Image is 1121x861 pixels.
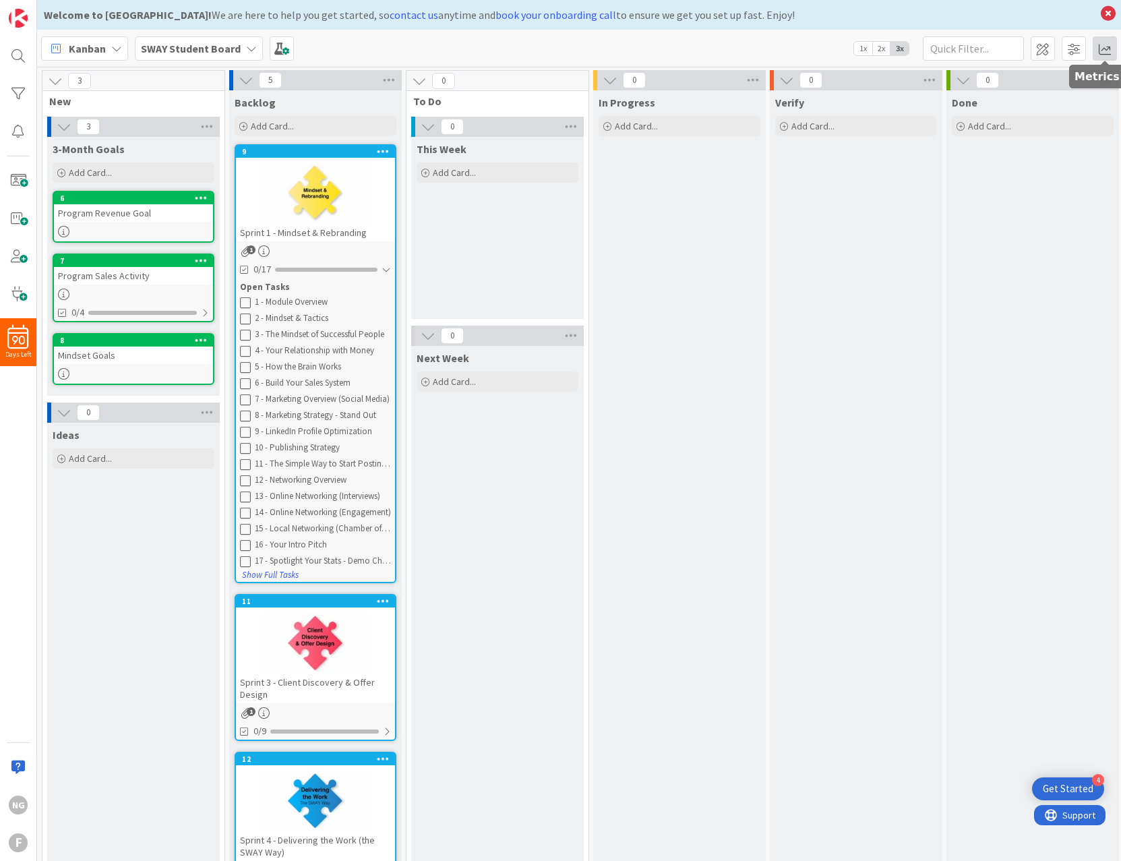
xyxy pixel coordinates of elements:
span: 1 [247,245,255,254]
span: Add Card... [968,120,1011,132]
div: 12 [242,754,395,764]
div: 14 - Online Networking (Engagement) [255,507,391,518]
a: 9Sprint 1 - Mindset & Rebranding0/17Open Tasks1 - Module Overview2 - Mindset & Tactics3 - The Min... [235,144,396,583]
span: Add Card... [433,376,476,388]
div: 6 [54,192,213,204]
span: Add Card... [433,167,476,179]
div: 12 [236,753,395,765]
span: 5 [259,72,282,88]
input: Quick Filter... [923,36,1024,61]
span: 0 [799,72,822,88]
span: To Do [413,94,572,108]
div: 8Mindset Goals [54,334,213,364]
div: 8 [54,334,213,347]
div: NG [9,796,28,814]
div: Get Started [1043,782,1093,796]
span: New [49,94,208,108]
div: 13 - Online Networking (Interviews) [255,491,391,502]
span: 0 [441,328,464,344]
a: 8Mindset Goals [53,333,214,385]
span: Add Card... [69,167,112,179]
h5: Metrics [1074,70,1120,83]
span: 2x [872,42,890,55]
div: We are here to help you get started, so anytime and to ensure we get you set up fast. Enjoy! [44,7,1094,23]
b: Welcome to [GEOGRAPHIC_DATA]! [44,8,212,22]
div: 5 - How the Brain Works [255,361,391,372]
div: 6 [60,194,213,203]
div: 11 - The Simple Way to Start Posting on LinkedIn [255,458,391,469]
span: Kanban [69,40,106,57]
div: 15 - Local Networking (Chamber of Commerce +) [255,523,391,534]
div: 7 [60,256,213,266]
span: 0 [976,72,999,88]
div: Sprint 1 - Mindset & Rebranding [236,224,395,241]
div: Sprint 4 - Delivering the Work (the SWAY Way) [236,831,395,861]
div: 3 - The Mindset of Successful People [255,329,391,340]
span: 3 [77,119,100,135]
button: Show Full Tasks [241,568,299,583]
div: Sprint 3 - Client Discovery & Offer Design [236,674,395,703]
span: Done [952,96,977,109]
div: 7 [54,255,213,267]
div: 11Sprint 3 - Client Discovery & Offer Design [236,595,395,703]
span: Add Card... [615,120,658,132]
a: 6Program Revenue Goal [53,191,214,243]
div: 7Program Sales Activity [54,255,213,285]
a: 11Sprint 3 - Client Discovery & Offer Design0/9 [235,594,396,741]
span: Backlog [235,96,276,109]
div: 2 - Mindset & Tactics [255,313,391,324]
div: 11 [236,595,395,607]
a: 7Program Sales Activity0/4 [53,254,214,322]
b: SWAY Student Board [141,42,241,55]
span: Ideas [53,428,80,442]
div: 12Sprint 4 - Delivering the Work (the SWAY Way) [236,753,395,861]
div: 7 - Marketing Overview (Social Media) [255,394,391,405]
span: 3-Month Goals [53,142,125,156]
div: 6Program Revenue Goal [54,192,213,222]
div: 11 [242,597,395,606]
span: 0/9 [253,724,266,738]
div: 1 - Module Overview [255,297,391,307]
div: Program Revenue Goal [54,204,213,222]
div: 16 - Your Intro Pitch [255,539,391,550]
div: 6 - Build Your Sales System [255,378,391,388]
span: In Progress [599,96,655,109]
span: 0 [432,73,455,89]
span: Add Card... [791,120,835,132]
div: 9Sprint 1 - Mindset & Rebranding [236,146,395,241]
div: 10 - Publishing Strategy [255,442,391,453]
div: 4 - Your Relationship with Money [255,345,391,356]
span: 3x [890,42,909,55]
span: Verify [775,96,804,109]
span: Add Card... [69,452,112,465]
span: 1x [854,42,872,55]
div: Program Sales Activity [54,267,213,285]
span: This Week [417,142,466,156]
div: 8 - Marketing Strategy - Stand Out [255,410,391,421]
span: Support [28,2,61,18]
span: 1 [247,707,255,716]
span: 0/4 [71,305,84,320]
div: F [9,833,28,852]
div: 12 - Networking Overview [255,475,391,485]
span: 90 [11,336,25,345]
a: contact us [390,8,438,22]
a: book your onboarding call [495,8,616,22]
div: 9 - LinkedIn Profile Optimization [255,426,391,437]
span: 0 [623,72,646,88]
div: 17 - Spotlight Your Stats - Demo Checklist [255,556,391,566]
div: 9 [242,147,395,156]
span: 0 [77,405,100,421]
div: 9 [236,146,395,158]
div: Open Get Started checklist, remaining modules: 4 [1032,777,1104,800]
div: 8 [60,336,213,345]
span: 0/17 [253,262,271,276]
span: 3 [68,73,91,89]
div: Open Tasks [240,280,391,294]
span: Add Card... [251,120,294,132]
div: Mindset Goals [54,347,213,364]
span: Next Week [417,351,469,365]
span: 0 [441,119,464,135]
img: Visit kanbanzone.com [9,9,28,28]
div: 4 [1092,774,1104,786]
